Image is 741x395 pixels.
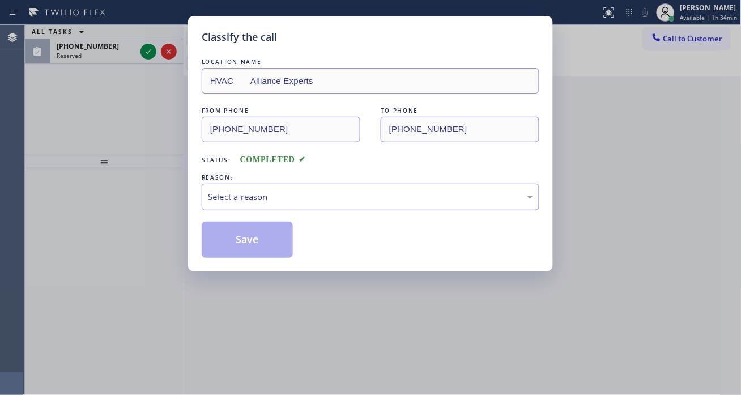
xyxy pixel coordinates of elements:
[202,156,231,164] span: Status:
[202,117,360,142] input: From phone
[208,190,533,203] div: Select a reason
[202,56,539,68] div: LOCATION NAME
[381,105,539,117] div: TO PHONE
[381,117,539,142] input: To phone
[202,29,277,45] h5: Classify the call
[240,155,306,164] span: COMPLETED
[202,172,539,184] div: REASON:
[202,222,293,258] button: Save
[202,105,360,117] div: FROM PHONE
